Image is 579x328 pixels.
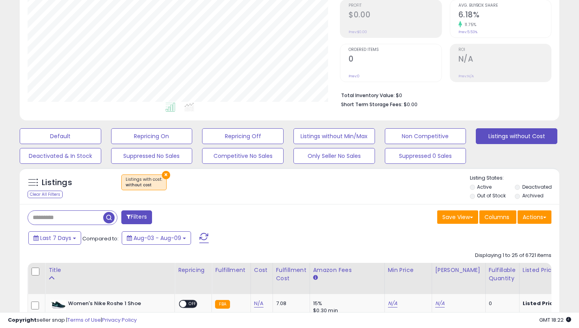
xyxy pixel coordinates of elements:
div: Amazon Fees [313,266,381,274]
div: Title [48,266,171,274]
div: Repricing [178,266,208,274]
button: Columns [479,210,516,224]
div: 0 [489,300,513,307]
span: Listings with cost : [126,176,162,188]
h2: 6.18% [458,10,551,21]
div: Displaying 1 to 25 of 6721 items [475,252,551,259]
small: Amazon Fees. [313,274,318,281]
div: Fulfillment [215,266,247,274]
span: Aug-03 - Aug-09 [134,234,181,242]
button: Aug-03 - Aug-09 [122,231,191,245]
button: Listings without Cost [476,128,557,144]
span: Columns [484,213,509,221]
img: 31vJ3TPk-2L._SL40_.jpg [50,300,66,310]
span: OFF [186,301,199,307]
button: Deactivated & In Stock [20,148,101,164]
h2: $0.00 [349,10,441,21]
a: Terms of Use [67,316,101,324]
a: N/A [254,300,264,307]
button: Suppressed 0 Sales [385,148,466,164]
small: FBA [215,300,230,309]
b: Total Inventory Value: [341,92,395,99]
span: Ordered Items [349,48,441,52]
div: Cost [254,266,269,274]
span: Last 7 Days [40,234,71,242]
small: Prev: N/A [458,74,474,79]
strong: Copyright [8,316,37,324]
span: Profit [349,4,441,8]
div: Fulfillment Cost [276,266,306,283]
h2: 0 [349,54,441,65]
label: Archived [522,192,544,199]
button: Non Competitive [385,128,466,144]
div: 7.08 [276,300,304,307]
div: Fulfillable Quantity [489,266,516,283]
h5: Listings [42,177,72,188]
button: Only Seller No Sales [293,148,375,164]
h2: N/A [458,54,551,65]
button: Actions [518,210,551,224]
p: Listing States: [470,174,560,182]
label: Out of Stock [477,192,506,199]
li: $0 [341,90,546,99]
span: Compared to: [82,235,119,242]
div: Min Price [388,266,429,274]
small: Prev: $0.00 [349,30,367,34]
button: Suppressed No Sales [111,148,193,164]
span: $0.00 [404,101,418,108]
div: 15% [313,300,379,307]
div: [PERSON_NAME] [435,266,482,274]
b: Listed Price: [523,300,559,307]
label: Deactivated [522,184,552,190]
div: seller snap | | [8,317,137,324]
button: × [162,171,170,179]
label: Active [477,184,492,190]
b: Women's Nike Roshe 1 Shoe [68,300,164,309]
div: without cost [126,182,162,188]
small: Prev: 0 [349,74,360,79]
button: Repricing Off [202,128,284,144]
span: ROI [458,48,551,52]
b: Short Term Storage Fees: [341,101,403,108]
a: N/A [435,300,445,307]
small: Prev: 5.53% [458,30,477,34]
button: Listings without Min/Max [293,128,375,144]
a: N/A [388,300,397,307]
button: Repricing On [111,128,193,144]
a: Privacy Policy [102,316,137,324]
small: 11.75% [462,22,477,28]
button: Save View [437,210,478,224]
span: Avg. Buybox Share [458,4,551,8]
button: Competitive No Sales [202,148,284,164]
button: Last 7 Days [28,231,81,245]
div: Clear All Filters [28,191,63,198]
button: Default [20,128,101,144]
span: 2025-08-17 18:22 GMT [539,316,571,324]
button: Filters [121,210,152,224]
